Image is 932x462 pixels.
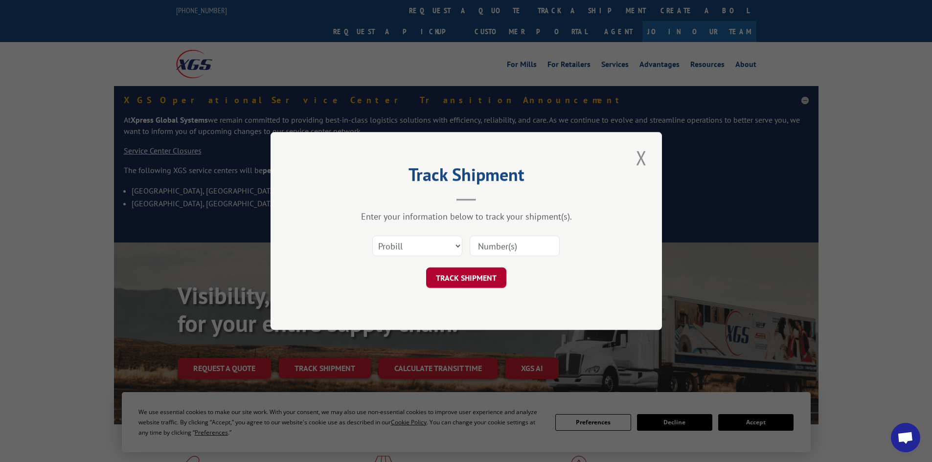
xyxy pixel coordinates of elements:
[319,168,613,186] h2: Track Shipment
[426,267,506,288] button: TRACK SHIPMENT
[470,236,560,256] input: Number(s)
[319,211,613,222] div: Enter your information below to track your shipment(s).
[633,144,650,171] button: Close modal
[891,423,920,452] a: Open chat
